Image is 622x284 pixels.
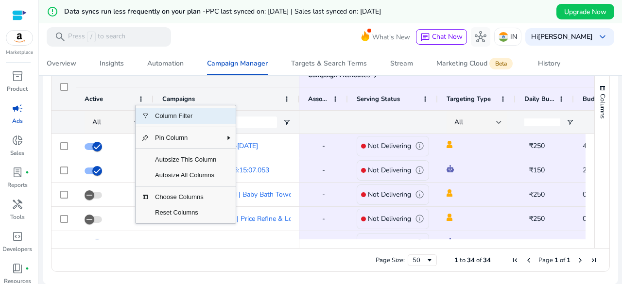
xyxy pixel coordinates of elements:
div: Column Menu [135,105,236,224]
span: Columns [598,94,607,118]
span: ₹250 [529,190,545,199]
span: Pin Column [149,130,222,146]
div: Marketing Cloud [436,60,515,67]
mat-icon: edit [563,187,575,202]
h5: Data syncs run less frequently on your plan - [64,8,381,16]
span: 0% [583,209,593,229]
div: Last Page [590,256,598,264]
span: 1 [554,256,558,265]
span: What's New [372,29,410,46]
span: donut_small [12,134,23,146]
div: Page Size: [376,256,405,265]
span: inventory_2 [12,70,23,82]
span: chat [420,33,430,42]
div: - [308,209,339,229]
button: hub [471,27,490,47]
span: / [87,32,96,42]
span: Associated Rules [308,95,328,103]
span: info [415,238,424,248]
span: lab_profile [12,167,23,178]
div: - [308,184,339,204]
mat-icon: edit [563,236,575,251]
span: to [460,256,466,265]
p: Reports [7,181,28,189]
p: Not Delivering [368,184,411,204]
p: Tools [10,213,25,221]
div: 50 [413,256,426,265]
span: Daily Budget [524,95,554,103]
span: Reset Columns [149,205,222,220]
span: info [415,141,424,150]
span: mimiMoo-BBT-Auto-Complements-[DATE] [170,233,300,253]
span: info [415,214,424,223]
p: Hi [531,33,593,40]
div: Campaign Manager [207,60,268,67]
span: info [415,166,424,175]
span: 1 [567,256,570,265]
img: amazon.svg [6,31,33,45]
p: Not Delivering [368,160,411,180]
div: Next Page [576,256,584,264]
span: Beta [489,58,513,69]
span: 47.98% [583,136,606,156]
button: Open Filter Menu [283,118,291,126]
span: 0% [583,233,593,253]
span: Autosize All Columns [149,167,222,183]
button: chatChat Now [416,29,467,45]
span: handyman [12,199,23,210]
span: Chat Now [432,32,463,41]
div: - [308,233,339,253]
span: campaign [12,102,23,114]
span: code_blocks [12,231,23,242]
span: ₹150 [529,166,545,175]
p: Not Delivering [368,136,411,156]
p: Not Delivering [368,233,411,253]
span: Upgrade Now [564,7,606,17]
div: Automation [147,60,184,67]
span: Campaigns [162,95,195,103]
p: Press to search [68,32,125,42]
mat-icon: edit [563,139,575,153]
span: Active [85,95,103,103]
span: All [92,117,101,127]
span: of [476,256,482,265]
span: Autosize This Column [149,152,222,167]
span: ₹250 [529,238,545,248]
p: Sales [10,149,24,157]
span: Targeting Type [447,95,491,103]
p: Product [7,84,28,93]
span: keyboard_arrow_down [597,31,608,43]
span: book_4 [12,263,23,274]
p: Not Delivering [368,209,411,229]
span: PPC last synced on: [DATE] | Sales last synced on: [DATE] [206,7,381,16]
mat-icon: edit [563,212,575,226]
p: Developers [2,245,32,253]
span: 34 [483,256,491,265]
button: Upgrade Now [556,4,614,19]
button: Open Filter Menu [566,118,574,126]
div: Overview [47,60,76,67]
p: Ads [12,117,23,125]
div: - [308,136,339,156]
img: in.svg [499,32,508,42]
p: IN [510,28,517,45]
span: Column Filter [149,108,222,124]
span: ₹250 [529,141,545,150]
span: ₹250 [529,214,545,223]
span: 1 [454,256,458,265]
span: search [54,31,66,43]
span: fiber_manual_record [25,267,29,270]
div: Stream [390,60,413,67]
div: Previous Page [525,256,533,264]
span: fiber_manual_record [25,170,29,174]
span: 22.52% [583,160,606,180]
div: Page Size [408,254,437,266]
mat-icon: edit [563,163,575,178]
span: SPM | Generic | Broad | Baby Bath Towel | Ev [170,184,307,204]
b: [PERSON_NAME] [538,32,593,41]
div: First Page [511,256,519,264]
p: Marketplace [6,49,33,56]
span: hub [475,31,486,43]
span: Budget Used [583,95,613,103]
span: SPCT | Comp | Brand | Price Refine & Low Rated | B0DYWMQ61J | Ev [170,209,382,229]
